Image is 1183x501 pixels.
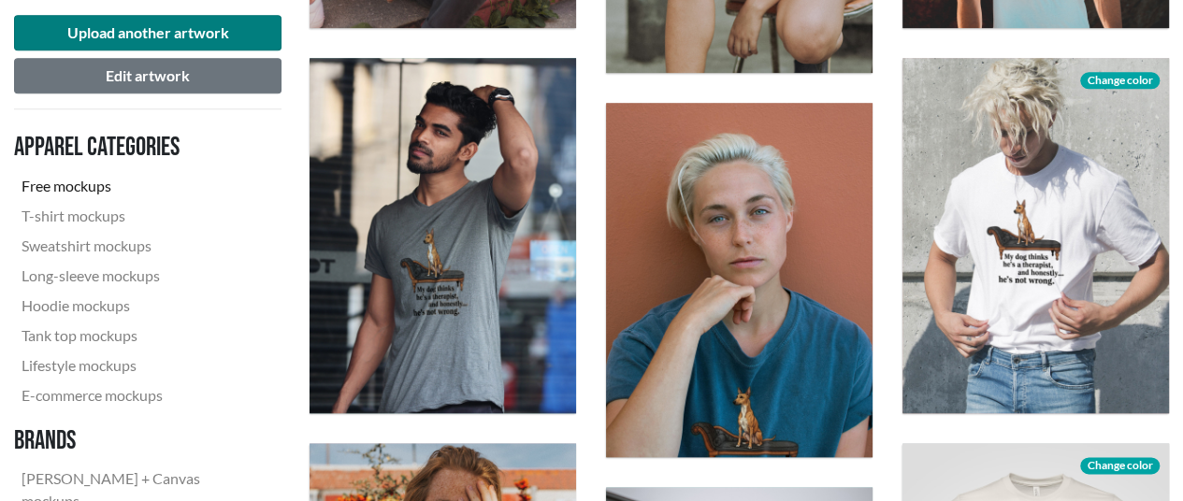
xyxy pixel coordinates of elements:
a: Tank top mockups [14,321,267,351]
span: Change color [1080,72,1159,89]
a: Free mockups [14,171,267,201]
span: Change color [1080,457,1159,474]
a: Lifestyle mockups [14,351,267,380]
button: Edit artwork [14,58,281,93]
a: T-shirt mockups [14,201,267,231]
h3: Apparel categories [14,132,267,164]
a: Sweatshirt mockups [14,231,267,261]
a: E-commerce mockups [14,380,267,410]
a: Long-sleeve mockups [14,261,267,291]
button: Upload another artwork [14,15,281,50]
h3: Brands [14,425,267,457]
a: Hoodie mockups [14,291,267,321]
